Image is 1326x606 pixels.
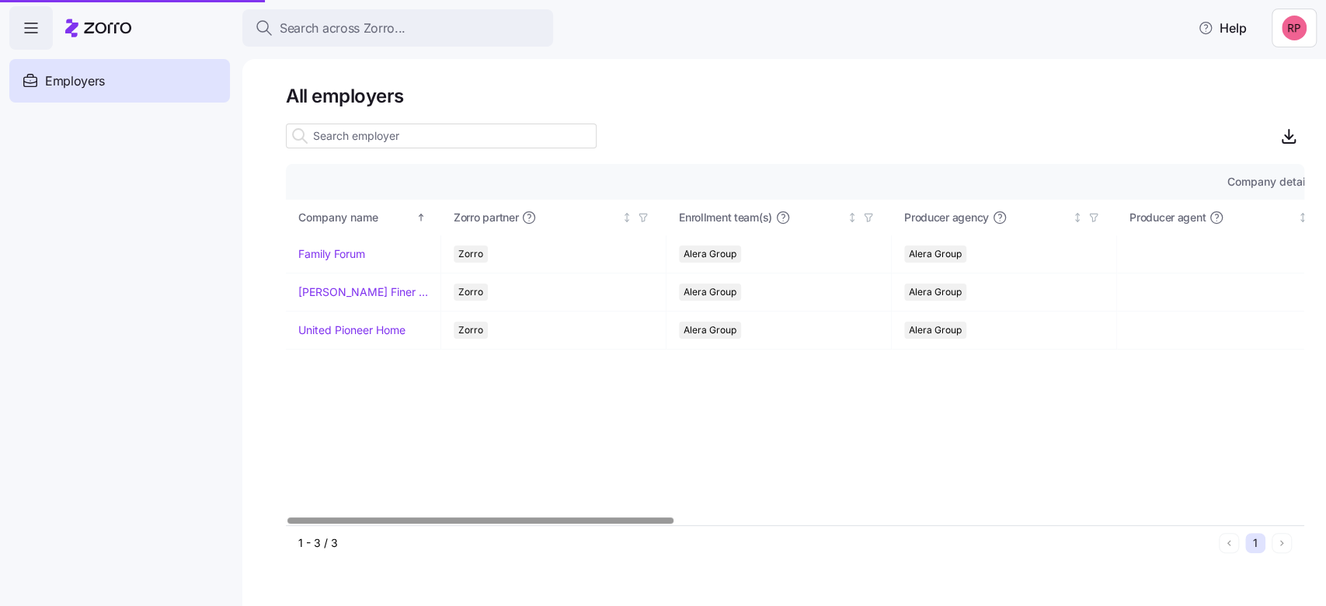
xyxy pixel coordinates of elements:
div: 1 - 3 / 3 [298,535,1213,551]
span: Zorro [458,322,483,339]
span: Alera Group [684,284,736,301]
input: Search employer [286,124,597,148]
img: eedd38507f2e98b8446e6c4bda047efc [1282,16,1307,40]
div: Not sorted [1297,212,1308,223]
th: Company nameSorted ascending [286,200,441,235]
a: United Pioneer Home [298,322,405,338]
span: Alera Group [909,246,962,263]
span: Alera Group [909,284,962,301]
button: 1 [1245,533,1265,553]
span: Enrollment team(s) [679,210,772,225]
h1: All employers [286,84,1304,108]
div: Not sorted [1072,212,1083,223]
a: [PERSON_NAME] Finer Meats [298,284,428,300]
span: Producer agent [1129,210,1206,225]
button: Search across Zorro... [242,9,553,47]
span: Alera Group [909,322,962,339]
button: Help [1185,12,1259,44]
div: Company name [298,209,413,226]
span: Zorro [458,246,483,263]
span: Zorro [458,284,483,301]
span: Employers [45,71,105,91]
button: Next page [1272,533,1292,553]
a: Family Forum [298,246,365,262]
span: Zorro partner [454,210,518,225]
th: Enrollment team(s)Not sorted [666,200,892,235]
div: Sorted ascending [416,212,426,223]
span: Search across Zorro... [280,19,405,38]
button: Previous page [1219,533,1239,553]
span: Alera Group [684,322,736,339]
span: Producer agency [904,210,989,225]
a: Employers [9,59,230,103]
span: Alera Group [684,246,736,263]
div: Not sorted [847,212,858,223]
span: Help [1198,19,1247,37]
th: Producer agencyNot sorted [892,200,1117,235]
div: Not sorted [621,212,632,223]
th: Zorro partnerNot sorted [441,200,666,235]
